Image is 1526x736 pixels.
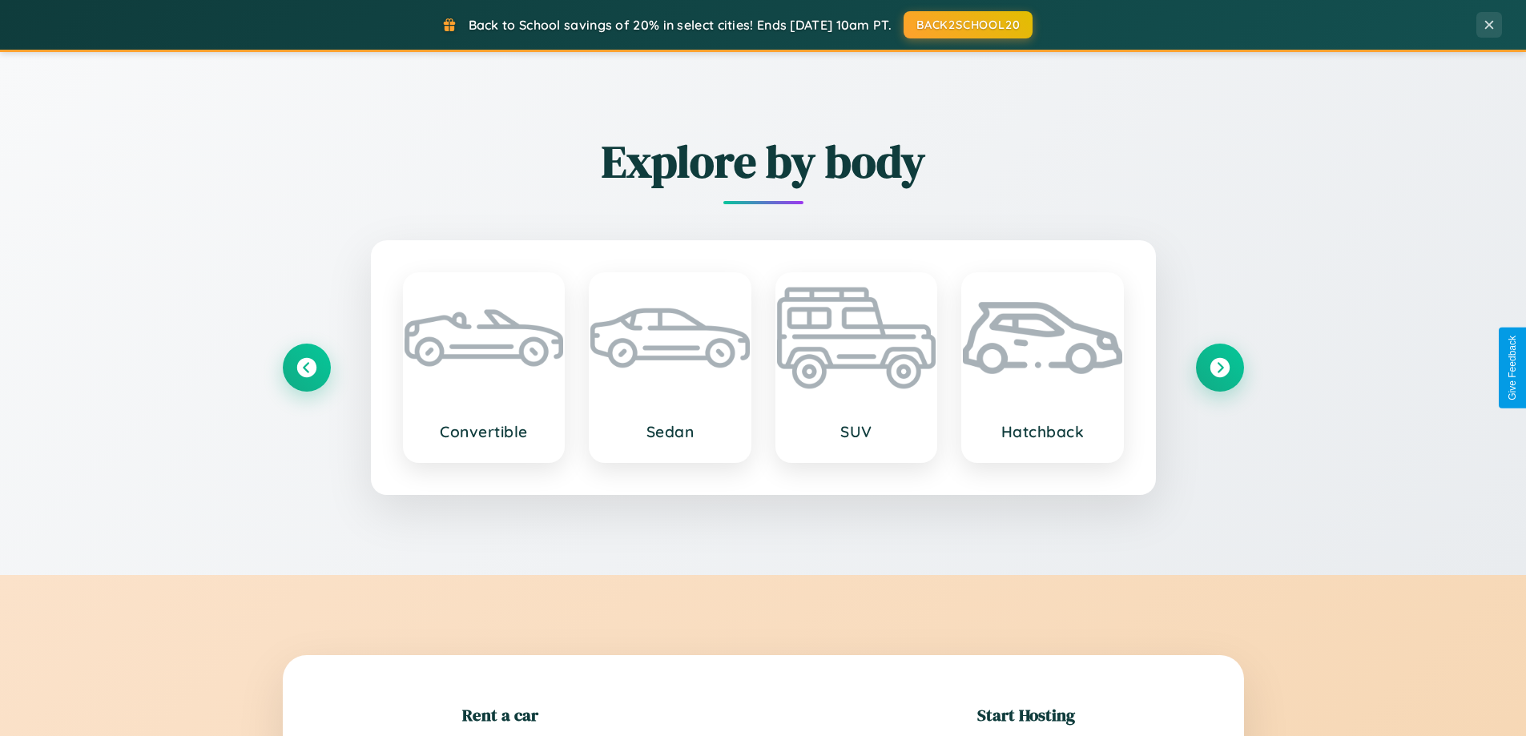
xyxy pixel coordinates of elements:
h3: Convertible [421,422,548,441]
h2: Rent a car [462,703,538,726]
span: Back to School savings of 20% in select cities! Ends [DATE] 10am PT. [469,17,892,33]
h3: Sedan [606,422,734,441]
h3: SUV [793,422,920,441]
button: BACK2SCHOOL20 [904,11,1033,38]
h3: Hatchback [979,422,1106,441]
div: Give Feedback [1507,336,1518,400]
h2: Start Hosting [977,703,1075,726]
h2: Explore by body [283,131,1244,192]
